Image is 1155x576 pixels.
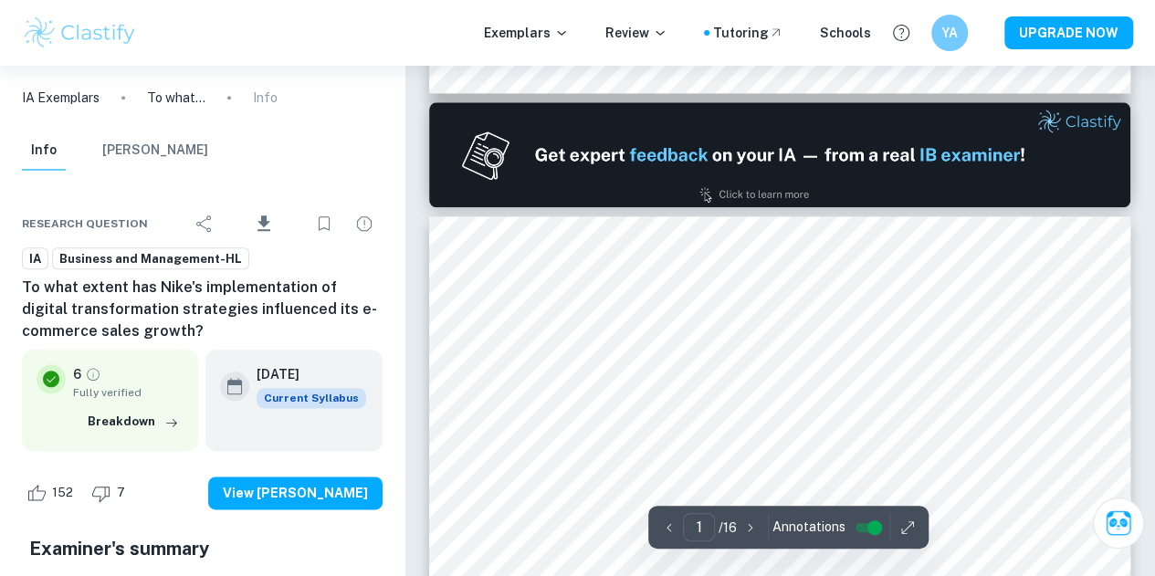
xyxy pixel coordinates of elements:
button: Breakdown [83,408,184,435]
p: To what extent has Nike's implementation of digital transformation strategies influenced its e-co... [147,88,205,108]
span: IA [23,250,47,268]
span: 152 [42,484,83,502]
div: This exemplar is based on the current syllabus. Feel free to refer to it for inspiration/ideas wh... [257,388,366,408]
h6: To what extent has Nike's implementation of digital transformation strategies influenced its e-co... [22,277,383,342]
div: Like [22,478,83,508]
a: IA [22,247,48,270]
img: Clastify logo [22,15,138,51]
span: Current Syllabus [257,388,366,408]
p: Exemplars [484,23,569,43]
p: 6 [73,364,81,384]
div: Bookmark [306,205,342,242]
span: Research question [22,215,148,232]
div: Download [226,200,302,247]
a: Schools [820,23,871,43]
button: Info [22,131,66,171]
span: 7 [107,484,135,502]
a: IA Exemplars [22,88,100,108]
div: Dislike [87,478,135,508]
button: YA [931,15,968,51]
a: Business and Management-HL [52,247,249,270]
img: Ad [429,102,1130,207]
h5: Examiner's summary [29,535,375,562]
h6: [DATE] [257,364,352,384]
div: Report issue [346,205,383,242]
button: Help and Feedback [886,17,917,48]
button: UPGRADE NOW [1004,16,1133,49]
p: Review [605,23,667,43]
span: Fully verified [73,384,184,401]
button: Ask Clai [1093,497,1144,549]
span: Business and Management-HL [53,250,248,268]
a: Tutoring [713,23,783,43]
p: / 16 [719,518,737,538]
h6: YA [940,23,961,43]
button: View [PERSON_NAME] [208,477,383,509]
div: Share [186,205,223,242]
button: [PERSON_NAME] [102,131,208,171]
span: Annotations [772,518,845,537]
p: Info [253,88,278,108]
a: Grade fully verified [85,366,101,382]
